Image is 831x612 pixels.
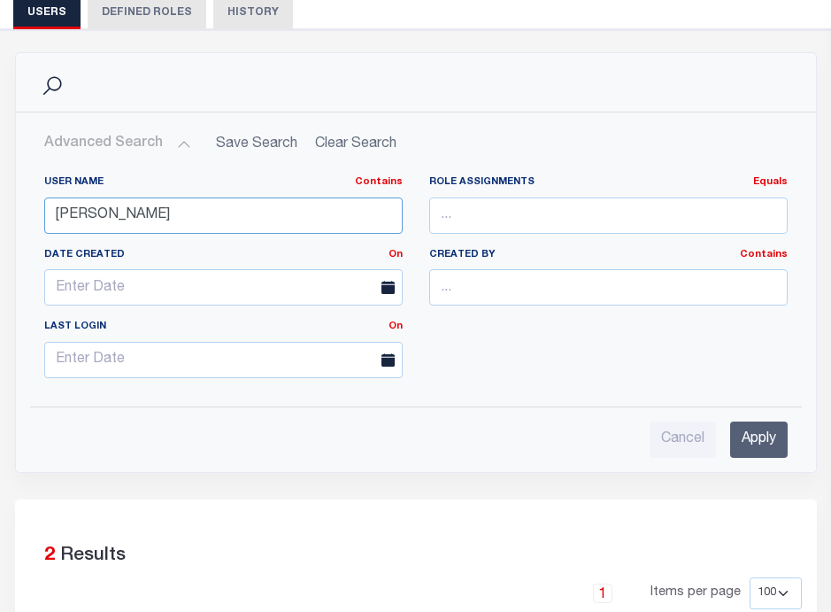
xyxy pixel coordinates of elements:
span: 2 [44,546,55,565]
span: Items per page [650,584,741,603]
label: Role Assignments [429,175,788,190]
a: Equals [753,177,788,187]
input: Cancel [650,422,716,458]
label: Last Login [31,320,416,335]
label: User Name [44,175,403,190]
input: ... [44,198,403,234]
input: ... [429,269,788,306]
label: Results [60,542,126,570]
input: Apply [730,422,788,458]
input: Enter Date [44,342,403,378]
a: On [389,250,403,260]
a: Contains [355,177,403,187]
input: ... [429,198,788,234]
input: Enter Date [44,269,403,306]
label: Created By [429,248,788,263]
label: Date Created [31,248,416,263]
a: On [389,321,403,331]
a: Contains [740,250,788,260]
button: Advanced Search [44,127,191,161]
a: 1 [593,584,612,603]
